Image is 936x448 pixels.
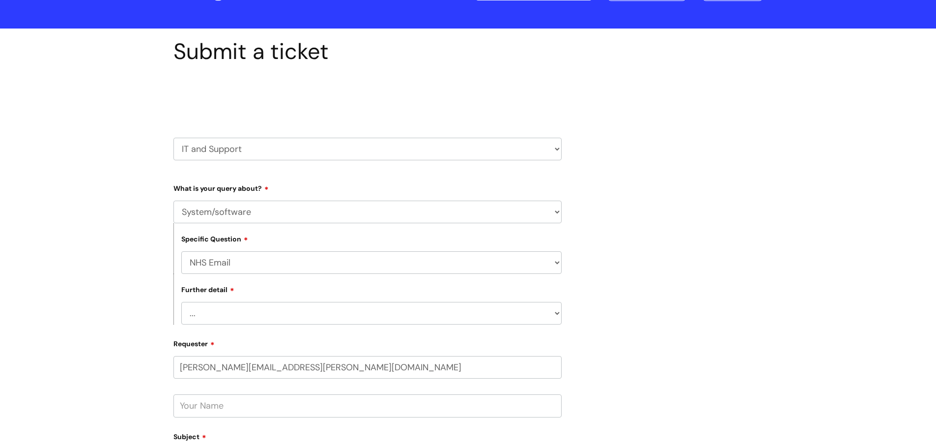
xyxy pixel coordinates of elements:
label: What is your query about? [173,181,562,193]
label: Subject [173,429,562,441]
label: Specific Question [181,234,248,243]
input: Your Name [173,394,562,417]
input: Email [173,356,562,379]
h1: Submit a ticket [173,38,562,65]
label: Requester [173,336,562,348]
label: Further detail [181,284,234,294]
h2: Select issue type [173,88,562,106]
